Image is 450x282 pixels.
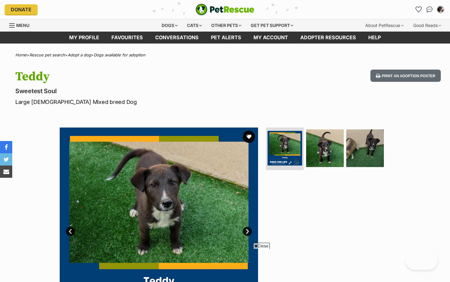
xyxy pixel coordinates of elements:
[15,98,274,106] p: Large [DEMOGRAPHIC_DATA] Mixed breed Dog
[247,32,294,44] a: My account
[205,32,247,44] a: Pet alerts
[268,131,302,166] img: Photo of Teddy
[94,52,145,57] a: Dogs available for adoption
[105,32,149,44] a: Favourites
[426,6,433,13] img: chat-41dd97257d64d25036548639549fe6c8038ab92f7586957e7f3b1b290dea8141.svg
[66,227,75,236] a: Prev
[425,5,434,14] a: Conversations
[414,5,445,14] ul: Account quick links
[149,32,205,44] a: conversations
[183,19,206,32] div: Cats
[406,251,438,270] iframe: Help Scout Beacon - Open
[15,70,274,84] h1: Teddy
[157,19,182,32] div: Dogs
[436,5,445,14] button: My account
[5,4,38,15] a: Donate
[196,4,254,15] a: PetRescue
[15,52,27,57] a: Home
[196,4,254,15] img: logo-e224e6f780fb5917bec1dbf3a21bbac754714ae5b6737aabdf751b685950b380.svg
[243,227,252,236] a: Next
[414,5,423,14] a: Favourites
[409,19,445,32] div: Good Reads
[16,23,29,28] span: Menu
[346,129,384,167] img: Photo of Teddy
[63,32,105,44] a: My profile
[362,32,387,44] a: Help
[370,70,441,82] button: Print an adoption poster
[68,52,91,57] a: Adopt a dog
[29,52,65,57] a: Rescue pet search
[361,19,408,32] div: About PetRescue
[253,243,270,249] span: Close
[437,6,444,13] img: Tamaya Richards profile pic
[294,32,362,44] a: Adopter resources
[243,131,255,143] button: favourite
[114,251,336,279] iframe: Advertisement
[246,19,298,32] div: Get pet support
[306,129,344,167] img: Photo of Teddy
[9,19,34,30] a: Menu
[15,87,274,95] p: Sweetest Soul
[207,19,246,32] div: Other pets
